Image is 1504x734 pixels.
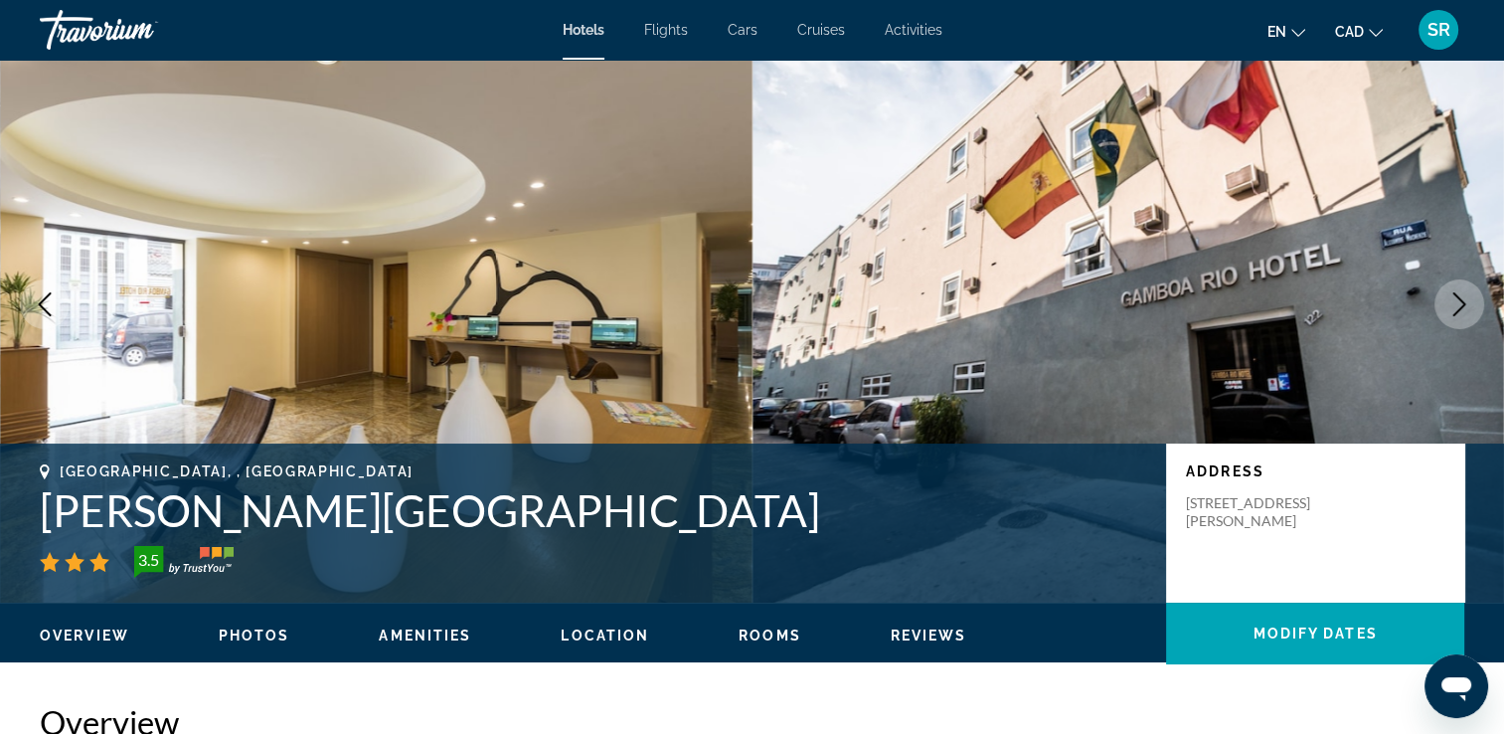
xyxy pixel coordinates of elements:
button: Photos [219,627,290,644]
button: Previous image [20,279,70,329]
iframe: Button to launch messaging window [1424,654,1488,718]
button: Location [561,627,649,644]
span: Overview [40,628,129,643]
button: Modify Dates [1166,603,1464,664]
span: Amenities [379,628,471,643]
button: Overview [40,627,129,644]
span: Reviews [891,628,967,643]
button: Reviews [891,627,967,644]
p: Address [1186,463,1444,479]
span: Modify Dates [1253,626,1377,642]
a: Cruises [797,22,845,38]
span: Rooms [739,628,801,643]
a: Hotels [563,22,604,38]
p: [STREET_ADDRESS][PERSON_NAME] [1186,494,1345,530]
h1: [PERSON_NAME][GEOGRAPHIC_DATA] [40,484,1146,536]
span: SR [1427,20,1450,40]
a: Activities [885,22,942,38]
span: Location [561,628,649,643]
a: Flights [644,22,688,38]
button: Change currency [1335,17,1383,46]
a: Cars [728,22,757,38]
img: TrustYou guest rating badge [134,546,234,578]
button: User Menu [1413,9,1464,51]
button: Change language [1267,17,1305,46]
span: [GEOGRAPHIC_DATA], , [GEOGRAPHIC_DATA] [60,463,414,479]
span: CAD [1335,24,1364,40]
a: Travorium [40,4,239,56]
div: 3.5 [128,548,168,572]
button: Rooms [739,627,801,644]
button: Next image [1434,279,1484,329]
button: Amenities [379,627,471,644]
span: Photos [219,628,290,643]
span: en [1267,24,1286,40]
